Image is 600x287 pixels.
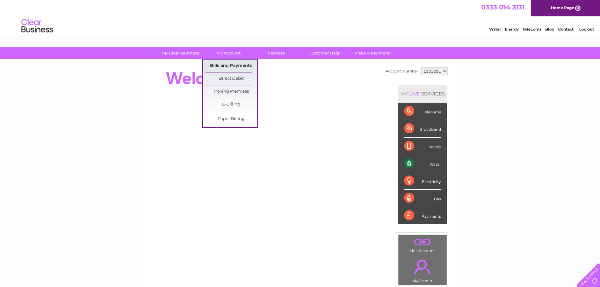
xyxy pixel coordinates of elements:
[21,16,53,36] img: logo.png
[404,207,441,224] div: Payments
[408,91,421,97] div: LIVE
[398,254,447,285] td: My Details
[151,3,449,31] div: Clear Business is a trading name of Verastar Limited (registered in [GEOGRAPHIC_DATA] No. 3667643...
[404,190,441,207] div: Gas
[398,85,447,103] div: MY SERVICES
[384,66,420,77] td: Account number
[205,98,257,111] a: E-Billing
[205,113,257,125] a: Paper Billing
[155,47,207,59] a: My Clear Business
[398,235,447,255] td: Link Account
[404,103,441,120] div: Telecoms
[205,60,257,72] a: Bills and Payments
[481,3,525,11] a: 0333 014 3131
[250,47,302,59] a: Services
[346,47,398,59] a: Make A Payment
[400,237,445,248] a: .
[505,27,519,32] a: Energy
[400,256,445,278] a: .
[205,85,257,98] a: Moving Premises
[203,47,254,59] a: My Account
[205,72,257,85] a: Direct Debit
[579,27,594,32] a: Log out
[404,155,441,172] div: Water
[404,172,441,190] div: Electricity
[404,138,441,155] div: Mobile
[545,27,554,32] a: Blog
[558,27,574,32] a: Contact
[404,120,441,137] div: Broadband
[489,27,501,32] a: Water
[298,47,350,59] a: Customer Help
[523,27,541,32] a: Telecoms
